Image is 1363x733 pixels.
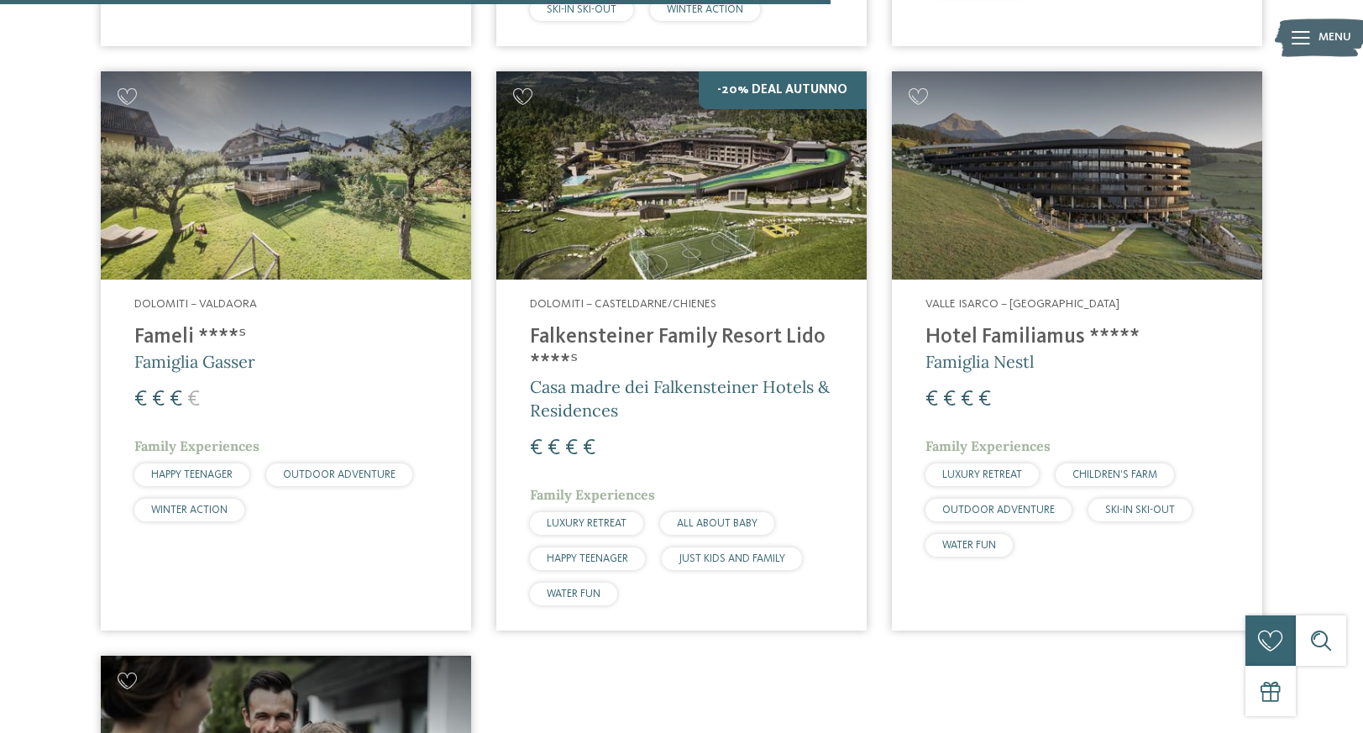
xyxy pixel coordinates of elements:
[892,71,1262,280] img: Cercate un hotel per famiglie? Qui troverete solo i migliori!
[152,389,165,411] span: €
[677,518,758,529] span: ALL ABOUT BABY
[925,351,1034,372] span: Famiglia Nestl
[892,71,1262,631] a: Cercate un hotel per famiglie? Qui troverete solo i migliori! Valle Isarco – [GEOGRAPHIC_DATA] Ho...
[667,4,743,15] span: WINTER ACTION
[151,505,228,516] span: WINTER ACTION
[547,518,626,529] span: LUXURY RETREAT
[1105,505,1175,516] span: SKI-IN SKI-OUT
[943,389,956,411] span: €
[283,469,396,480] span: OUTDOOR ADVENTURE
[496,71,867,631] a: Cercate un hotel per famiglie? Qui troverete solo i migliori! -20% Deal Autunno Dolomiti – Castel...
[496,71,867,280] img: Cercate un hotel per famiglie? Qui troverete solo i migliori!
[530,376,830,421] span: Casa madre dei Falkensteiner Hotels & Residences
[925,437,1051,454] span: Family Experiences
[134,298,257,310] span: Dolomiti – Valdaora
[134,389,147,411] span: €
[548,437,560,459] span: €
[925,298,1119,310] span: Valle Isarco – [GEOGRAPHIC_DATA]
[942,505,1055,516] span: OUTDOOR ADVENTURE
[547,553,628,564] span: HAPPY TEENAGER
[547,4,616,15] span: SKI-IN SKI-OUT
[530,437,543,459] span: €
[187,389,200,411] span: €
[101,71,471,631] a: Cercate un hotel per famiglie? Qui troverete solo i migliori! Dolomiti – Valdaora Fameli ****ˢ Fa...
[134,437,259,454] span: Family Experiences
[170,389,182,411] span: €
[530,298,716,310] span: Dolomiti – Casteldarne/Chienes
[530,486,655,503] span: Family Experiences
[961,389,973,411] span: €
[1072,469,1157,480] span: CHILDREN’S FARM
[679,553,785,564] span: JUST KIDS AND FAMILY
[978,389,991,411] span: €
[925,389,938,411] span: €
[583,437,595,459] span: €
[101,71,471,280] img: Cercate un hotel per famiglie? Qui troverete solo i migliori!
[942,469,1022,480] span: LUXURY RETREAT
[942,540,996,551] span: WATER FUN
[530,325,833,375] h4: Falkensteiner Family Resort Lido ****ˢ
[565,437,578,459] span: €
[134,351,255,372] span: Famiglia Gasser
[151,469,233,480] span: HAPPY TEENAGER
[547,589,600,599] span: WATER FUN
